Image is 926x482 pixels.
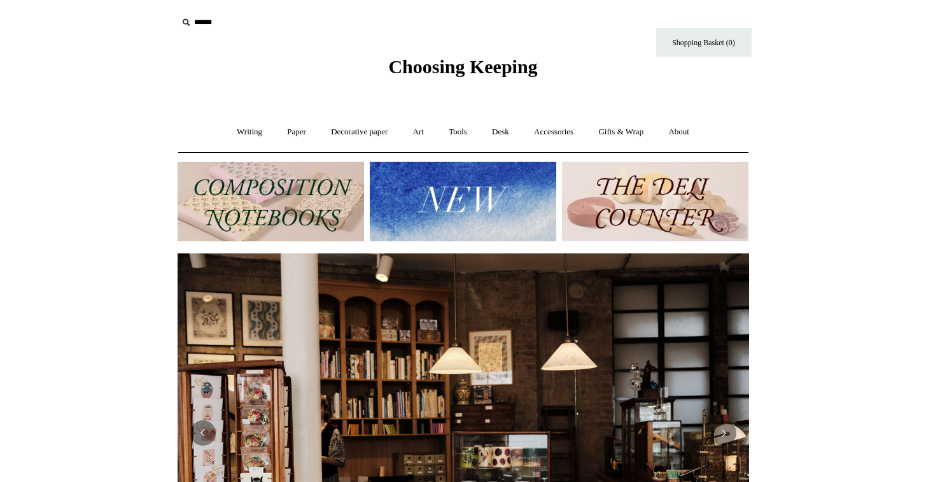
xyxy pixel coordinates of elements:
a: Art [402,115,435,149]
span: Choosing Keeping [388,56,537,77]
a: Shopping Basket (0) [656,28,752,57]
button: Previous [190,420,216,446]
a: Choosing Keeping [388,66,537,75]
a: About [657,115,701,149]
img: 202302 Composition ledgers.jpg__PID:69722ee6-fa44-49dd-a067-31375e5d54ec [178,162,364,241]
a: Accessories [523,115,585,149]
a: Writing [225,115,274,149]
a: Tools [437,115,479,149]
a: Gifts & Wrap [587,115,655,149]
a: Desk [481,115,521,149]
img: New.jpg__PID:f73bdf93-380a-4a35-bcfe-7823039498e1 [370,162,556,241]
img: The Deli Counter [562,162,748,241]
a: Paper [276,115,318,149]
a: Decorative paper [319,115,399,149]
button: Next [711,420,736,446]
